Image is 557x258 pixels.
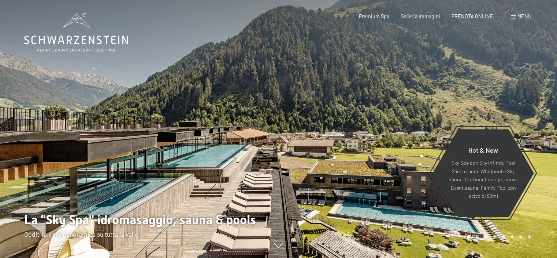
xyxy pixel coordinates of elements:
a: Hot & New Sky Spa con Sky infinity Pool 23m, grande Whirlpool e Sky Sauna, Outdoor Lounge, nuova ... [432,129,534,218]
div: Carousel Page 2 [476,235,479,239]
a: PRENOTA ONLINE [452,13,493,19]
div: Carousel Page 8 [528,235,531,239]
div: Carousel Pagination [464,235,531,239]
p: Sky Spa con Sky infinity Pool 23m, grande Whirlpool e Sky Sauna, Outdoor Lounge, nuova Event saun... [448,159,518,200]
div: Carousel Page 7 [519,235,523,239]
div: Carousel Page 5 [502,235,505,239]
div: Carousel Page 1 (Current Slide) [467,235,471,239]
div: Carousel Page 4 [493,235,497,239]
span: Menu [517,13,531,19]
a: Galleria immagini [401,13,440,19]
div: Carousel Page 6 [510,235,514,239]
a: Premium Spa [359,13,389,19]
span: Hot & New [468,146,498,154]
div: Carousel Page 3 [484,235,488,239]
